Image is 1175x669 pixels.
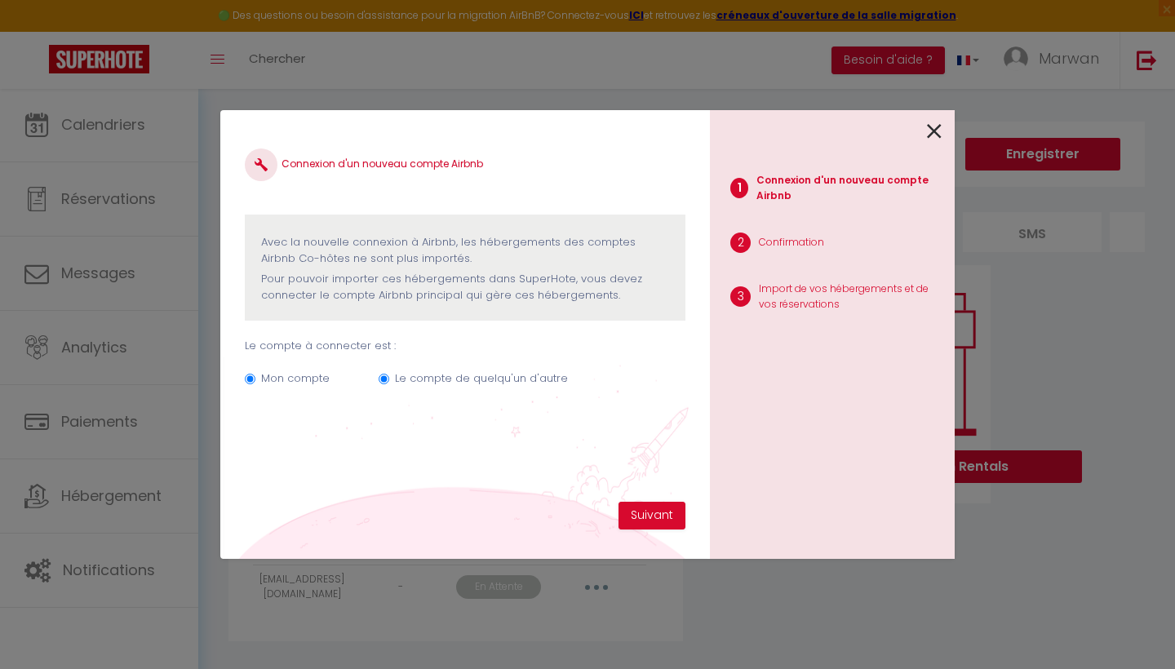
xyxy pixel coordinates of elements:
span: 1 [730,178,748,198]
p: Connexion d'un nouveau compte Airbnb [756,173,942,204]
p: Le compte à connecter est : [245,338,685,354]
span: 2 [730,233,751,253]
p: Pour pouvoir importer ces hébergements dans SuperHote, vous devez connecter le compte Airbnb prin... [261,271,669,304]
p: Confirmation [759,235,824,250]
label: Mon compte [261,370,330,387]
h4: Connexion d'un nouveau compte Airbnb [245,148,685,181]
button: Ouvrir le widget de chat LiveChat [13,7,62,55]
p: Avec la nouvelle connexion à Airbnb, les hébergements des comptes Airbnb Co-hôtes ne sont plus im... [261,234,669,268]
p: Import de vos hébergements et de vos réservations [759,281,942,312]
span: 3 [730,286,751,307]
label: Le compte de quelqu'un d'autre [395,370,568,387]
button: Suivant [619,502,685,529]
